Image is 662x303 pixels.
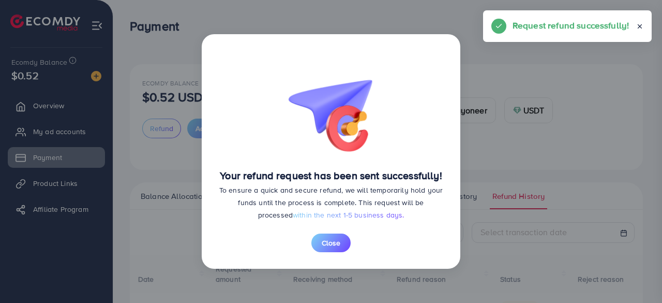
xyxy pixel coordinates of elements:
[293,210,404,220] span: within the next 1-5 business days.
[311,234,351,252] button: Close
[618,256,654,295] iframe: Chat
[218,169,444,182] h4: Your refund request has been sent successfully!
[322,238,340,248] span: Close
[513,19,629,32] h5: Request refund successfully!
[279,51,383,156] img: bg-request-refund-success.26ac5564.png
[218,184,444,221] p: To ensure a quick and secure refund, we will temporarily hold your funds until the process is com...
